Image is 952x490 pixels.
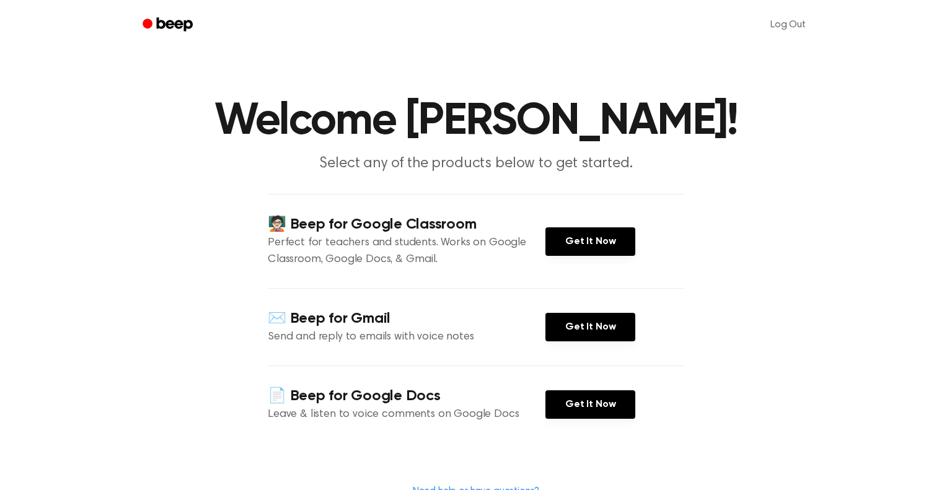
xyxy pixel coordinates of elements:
p: Leave & listen to voice comments on Google Docs [268,406,545,423]
p: Perfect for teachers and students. Works on Google Classroom, Google Docs, & Gmail. [268,235,545,268]
p: Select any of the products below to get started. [238,154,714,174]
a: Get It Now [545,227,635,256]
p: Send and reply to emails with voice notes [268,329,545,346]
h4: ✉️ Beep for Gmail [268,308,545,329]
a: Beep [134,13,204,37]
a: Get It Now [545,313,635,341]
h4: 🧑🏻‍🏫 Beep for Google Classroom [268,214,545,235]
h4: 📄 Beep for Google Docs [268,386,545,406]
h1: Welcome [PERSON_NAME]! [159,99,793,144]
a: Get It Now [545,390,635,419]
a: Log Out [758,10,818,40]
